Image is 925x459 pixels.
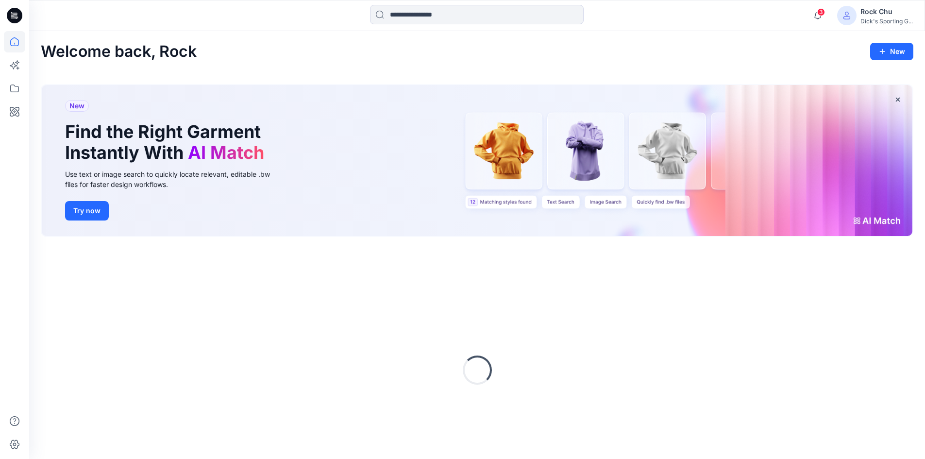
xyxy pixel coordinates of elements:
[41,43,197,61] h2: Welcome back, Rock
[860,6,913,17] div: Rock Chu
[843,12,851,19] svg: avatar
[860,17,913,25] div: Dick's Sporting G...
[65,169,284,189] div: Use text or image search to quickly locate relevant, editable .bw files for faster design workflows.
[69,100,84,112] span: New
[817,8,825,16] span: 3
[870,43,913,60] button: New
[65,121,269,163] h1: Find the Right Garment Instantly With
[188,142,264,163] span: AI Match
[65,201,109,221] button: Try now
